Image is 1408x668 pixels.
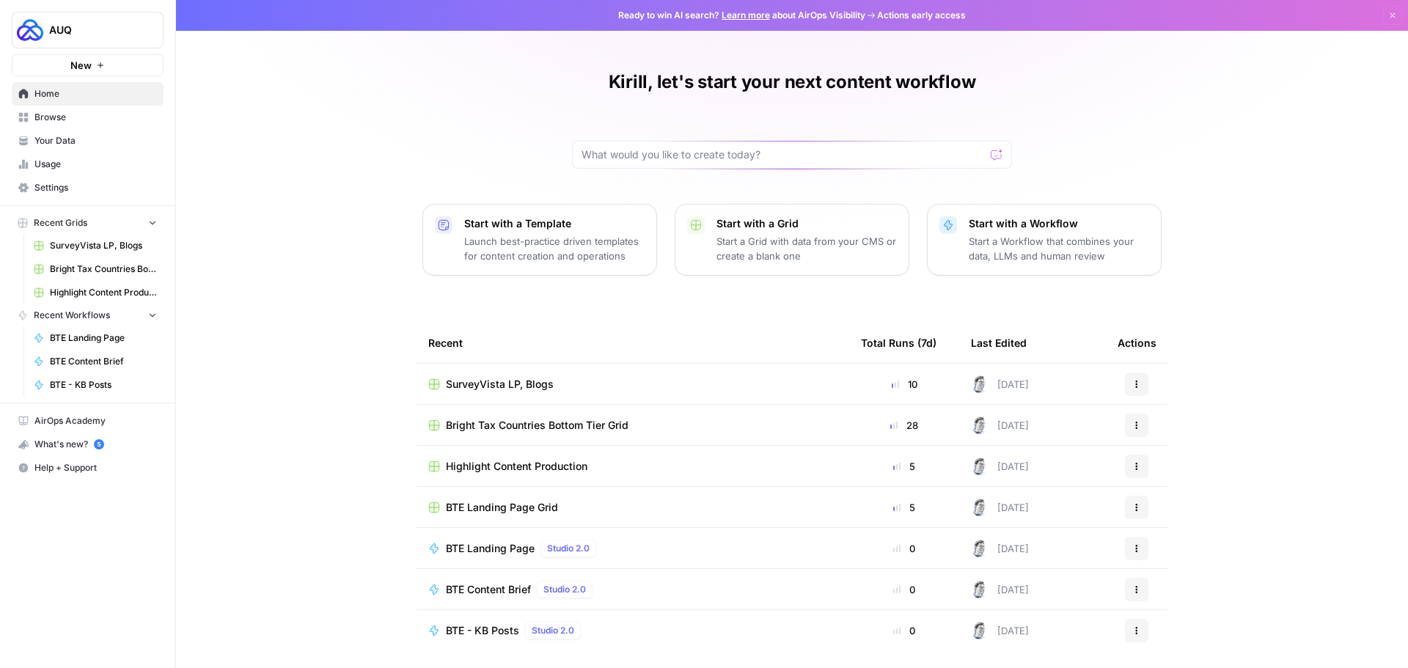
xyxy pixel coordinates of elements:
[428,459,837,474] a: Highlight Content Production
[582,147,985,162] input: What would you like to create today?
[971,581,1029,598] div: [DATE]
[971,540,1029,557] div: [DATE]
[861,623,947,638] div: 0
[12,176,164,199] a: Settings
[34,216,87,230] span: Recent Grids
[34,461,157,474] span: Help + Support
[971,375,1029,393] div: [DATE]
[12,12,164,48] button: Workspace: AUQ
[27,350,164,373] a: BTE Content Brief
[12,456,164,480] button: Help + Support
[716,234,897,263] p: Start a Grid with data from your CMS or create a blank one
[428,581,837,598] a: BTE Content BriefStudio 2.0
[17,17,43,43] img: AUQ Logo
[971,416,989,434] img: 28dbpmxwbe1lgts1kkshuof3rm4g
[94,439,104,449] a: 5
[716,216,897,231] p: Start with a Grid
[12,153,164,176] a: Usage
[543,583,586,596] span: Studio 2.0
[446,541,535,556] span: BTE Landing Page
[609,70,976,94] h1: Kirill, let's start your next content workflow
[861,582,947,597] div: 0
[464,216,645,231] p: Start with a Template
[971,622,1029,639] div: [DATE]
[861,541,947,556] div: 0
[722,10,770,21] a: Learn more
[27,281,164,304] a: Highlight Content Production
[34,158,157,171] span: Usage
[12,433,164,456] button: What's new? 5
[34,414,157,427] span: AirOps Academy
[12,82,164,106] a: Home
[97,441,100,448] text: 5
[27,234,164,257] a: SurveyVista LP, Blogs
[446,377,554,392] span: SurveyVista LP, Blogs
[27,373,164,397] a: BTE - KB Posts
[861,500,947,515] div: 5
[12,304,164,326] button: Recent Workflows
[428,500,837,515] a: BTE Landing Page Grid
[971,375,989,393] img: 28dbpmxwbe1lgts1kkshuof3rm4g
[969,216,1149,231] p: Start with a Workflow
[446,459,587,474] span: Highlight Content Production
[12,433,163,455] div: What's new?
[446,582,531,597] span: BTE Content Brief
[428,622,837,639] a: BTE - KB PostsStudio 2.0
[861,418,947,433] div: 28
[12,212,164,234] button: Recent Grids
[877,9,966,22] span: Actions early access
[50,286,157,299] span: Highlight Content Production
[969,234,1149,263] p: Start a Workflow that combines your data, LLMs and human review
[12,106,164,129] a: Browse
[971,540,989,557] img: 28dbpmxwbe1lgts1kkshuof3rm4g
[12,409,164,433] a: AirOps Academy
[971,323,1027,363] div: Last Edited
[547,542,590,555] span: Studio 2.0
[446,500,558,515] span: BTE Landing Page Grid
[428,323,837,363] div: Recent
[27,257,164,281] a: Bright Tax Countries Bottom Tier Grid
[618,9,865,22] span: Ready to win AI search? about AirOps Visibility
[12,129,164,153] a: Your Data
[446,623,519,638] span: BTE - KB Posts
[464,234,645,263] p: Launch best-practice driven templates for content creation and operations
[50,263,157,276] span: Bright Tax Countries Bottom Tier Grid
[971,499,1029,516] div: [DATE]
[50,239,157,252] span: SurveyVista LP, Blogs
[927,204,1162,276] button: Start with a WorkflowStart a Workflow that combines your data, LLMs and human review
[971,458,1029,475] div: [DATE]
[428,418,837,433] a: Bright Tax Countries Bottom Tier Grid
[50,378,157,392] span: BTE - KB Posts
[428,540,837,557] a: BTE Landing PageStudio 2.0
[861,459,947,474] div: 5
[34,111,157,124] span: Browse
[34,309,110,322] span: Recent Workflows
[422,204,657,276] button: Start with a TemplateLaunch best-practice driven templates for content creation and operations
[1118,323,1156,363] div: Actions
[34,134,157,147] span: Your Data
[12,54,164,76] button: New
[50,355,157,368] span: BTE Content Brief
[971,499,989,516] img: 28dbpmxwbe1lgts1kkshuof3rm4g
[532,624,574,637] span: Studio 2.0
[971,416,1029,434] div: [DATE]
[971,622,989,639] img: 28dbpmxwbe1lgts1kkshuof3rm4g
[446,418,628,433] span: Bright Tax Countries Bottom Tier Grid
[428,377,837,392] a: SurveyVista LP, Blogs
[971,581,989,598] img: 28dbpmxwbe1lgts1kkshuof3rm4g
[675,204,909,276] button: Start with a GridStart a Grid with data from your CMS or create a blank one
[50,331,157,345] span: BTE Landing Page
[27,326,164,350] a: BTE Landing Page
[971,458,989,475] img: 28dbpmxwbe1lgts1kkshuof3rm4g
[861,323,936,363] div: Total Runs (7d)
[861,377,947,392] div: 10
[70,58,92,73] span: New
[49,23,138,37] span: AUQ
[34,87,157,100] span: Home
[34,181,157,194] span: Settings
